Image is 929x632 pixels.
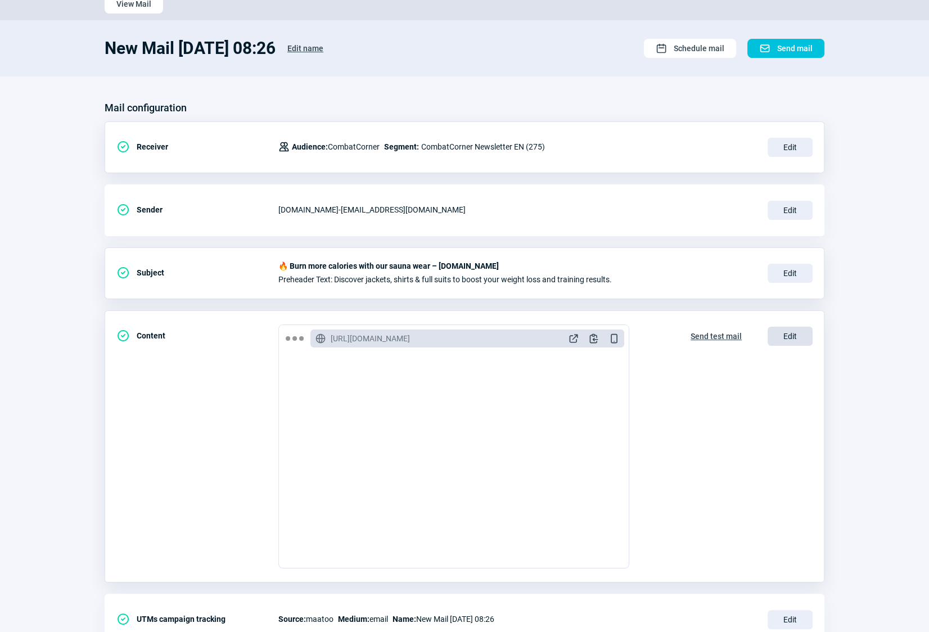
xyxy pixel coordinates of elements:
[116,198,278,221] div: Sender
[393,615,416,624] span: Name:
[278,275,754,284] span: Preheader Text: Discover jackets, shirts & full suits to boost your weight loss and training resu...
[116,136,278,158] div: Receiver
[278,261,754,270] span: 🔥 Burn more calories with our sauna wear – [DOMAIN_NAME]
[768,201,813,220] span: Edit
[278,136,545,158] div: CombatCorner Newsletter EN (275)
[338,612,388,626] span: email
[331,333,410,344] span: [URL][DOMAIN_NAME]
[278,612,333,626] span: maatoo
[116,608,278,630] div: UTMs campaign tracking
[292,140,380,154] span: CombatCorner
[768,610,813,629] span: Edit
[292,142,328,151] span: Audience:
[338,615,369,624] span: Medium:
[384,140,419,154] span: Segment:
[768,264,813,283] span: Edit
[777,39,813,57] span: Send mail
[674,39,724,57] span: Schedule mail
[679,324,754,346] button: Send test mail
[747,39,824,58] button: Send mail
[116,261,278,284] div: Subject
[105,38,276,58] h1: New Mail [DATE] 08:26
[691,327,742,345] span: Send test mail
[768,327,813,346] span: Edit
[116,324,278,347] div: Content
[768,138,813,157] span: Edit
[287,39,323,57] span: Edit name
[105,99,187,117] h3: Mail configuration
[644,39,736,58] button: Schedule mail
[278,615,306,624] span: Source:
[278,198,754,221] div: [DOMAIN_NAME] - [EMAIL_ADDRESS][DOMAIN_NAME]
[393,612,494,626] span: New Mail [DATE] 08:26
[276,38,335,58] button: Edit name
